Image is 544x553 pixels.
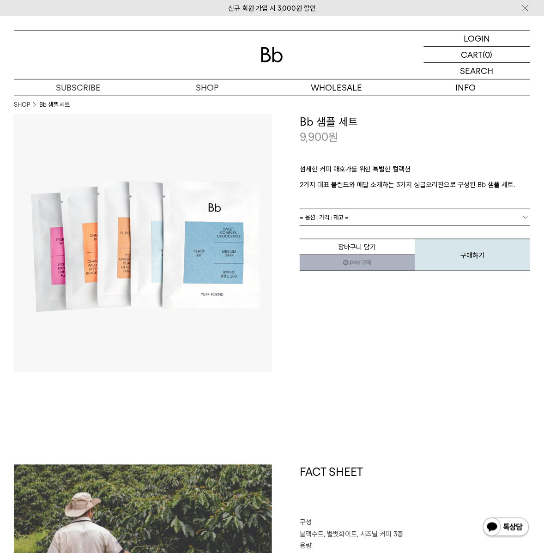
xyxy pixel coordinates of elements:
[14,100,30,109] a: SHOP
[300,465,530,517] h1: FACT SHEET
[261,47,283,62] img: 로고
[300,542,312,550] span: 용량
[300,129,338,145] p: 9,900
[300,518,312,527] span: 구성
[300,255,415,271] a: 새창
[300,209,349,225] span: = 옵션 : 가격 : 재고 =
[464,30,490,46] p: LOGIN
[482,517,530,539] img: 카카오톡 채널 1:1 채팅 버튼
[228,4,316,12] a: 신규 회원 가입 시 3,000원 할인
[424,30,530,47] a: LOGIN
[300,530,404,539] span: 블랙수트, 벨벳화이트, 시즈널 커피 3종
[300,179,530,190] p: 2가지 대표 블렌드와 매달 소개하는 3가지 싱글오리진으로 구성된 Bb 샘플 세트.
[300,164,530,179] p: 섬세한 커피 애호가를 위한 특별한 컬렉션
[401,79,531,96] p: INFO
[328,130,338,144] span: 원
[272,79,401,96] p: WHOLESALE
[39,100,70,109] li: Bb 샘플 세트
[300,114,530,130] h3: Bb 샘플 세트
[460,63,494,79] p: SEARCH
[14,114,272,372] img: Bb 샘플 세트
[14,79,143,96] a: SUBSCRIBE
[415,239,531,271] button: 구매하기
[300,239,415,255] button: 장바구니 담기
[461,47,483,62] p: CART
[483,47,493,62] p: (0)
[143,79,272,96] a: SHOP
[424,47,530,63] a: CART (0)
